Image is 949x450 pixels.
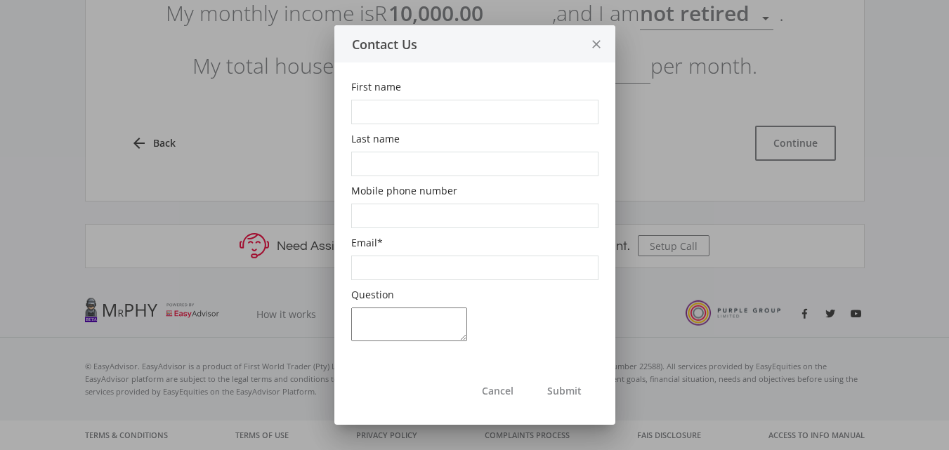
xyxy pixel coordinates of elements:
[530,373,598,408] button: Submit
[351,184,457,197] span: Mobile phone number
[351,132,400,145] span: Last name
[351,288,394,301] span: Question
[465,373,530,408] button: Cancel
[578,25,615,62] button: close
[351,236,377,249] span: Email
[334,25,615,425] ee-modal: Contact Us
[589,26,603,63] i: close
[334,34,578,54] div: Contact Us
[351,80,401,93] span: First name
